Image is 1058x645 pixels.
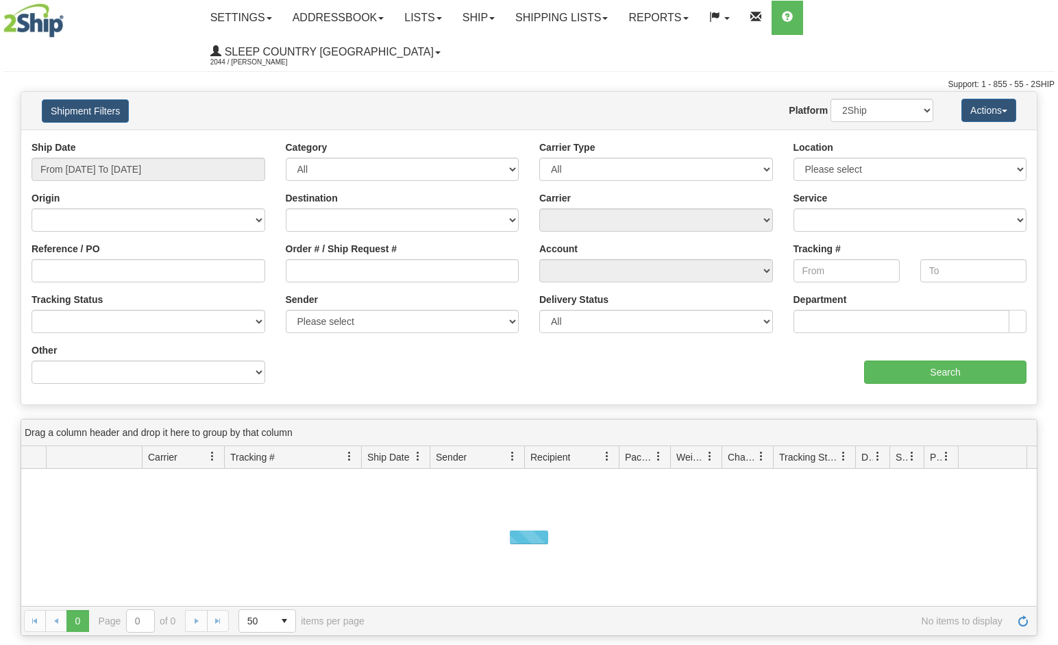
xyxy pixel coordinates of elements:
button: Actions [961,99,1016,122]
label: Delivery Status [539,293,608,306]
label: Category [286,141,328,154]
div: Support: 1 - 855 - 55 - 2SHIP [3,79,1055,90]
span: Tracking # [230,450,275,464]
img: logo2044.jpg [3,3,64,38]
span: Tracking Status [779,450,839,464]
a: Lists [394,1,452,35]
span: Delivery Status [861,450,873,464]
span: Carrier [148,450,177,464]
span: Recipient [530,450,570,464]
label: Order # / Ship Request # [286,242,397,256]
a: Tracking Status filter column settings [832,445,855,468]
a: Sender filter column settings [501,445,524,468]
label: Platform [789,104,828,117]
input: From [793,259,900,282]
a: Shipping lists [505,1,618,35]
label: Destination [286,191,338,205]
label: Service [793,191,828,205]
input: Search [864,361,1026,384]
span: Sleep Country [GEOGRAPHIC_DATA] [221,46,434,58]
span: Sender [436,450,467,464]
a: Addressbook [282,1,395,35]
span: Page sizes drop down [238,609,296,633]
label: Carrier Type [539,141,595,154]
span: Charge [728,450,756,464]
a: Weight filter column settings [698,445,722,468]
label: Other [32,343,57,357]
label: Account [539,242,578,256]
span: Page 0 [66,610,88,632]
span: Packages [625,450,654,464]
a: Charge filter column settings [750,445,773,468]
a: Refresh [1012,610,1034,632]
span: Pickup Status [930,450,942,464]
input: To [920,259,1026,282]
label: Carrier [539,191,571,205]
a: Sleep Country [GEOGRAPHIC_DATA] 2044 / [PERSON_NAME] [200,35,451,69]
a: Pickup Status filter column settings [935,445,958,468]
label: Reference / PO [32,242,100,256]
span: items per page [238,609,365,633]
label: Origin [32,191,60,205]
a: Reports [618,1,698,35]
iframe: chat widget [1026,252,1057,392]
div: grid grouping header [21,419,1037,446]
a: Ship [452,1,505,35]
span: 2044 / [PERSON_NAME] [210,56,313,69]
a: Packages filter column settings [647,445,670,468]
label: Tracking Status [32,293,103,306]
a: Ship Date filter column settings [406,445,430,468]
span: Weight [676,450,705,464]
span: 50 [247,614,265,628]
span: Shipment Issues [896,450,907,464]
a: Delivery Status filter column settings [866,445,889,468]
a: Recipient filter column settings [595,445,619,468]
a: Tracking # filter column settings [338,445,361,468]
a: Shipment Issues filter column settings [900,445,924,468]
button: Shipment Filters [42,99,129,123]
span: Ship Date [367,450,409,464]
label: Tracking # [793,242,841,256]
span: No items to display [384,616,1002,626]
label: Sender [286,293,318,306]
a: Settings [200,1,282,35]
span: select [273,610,295,632]
label: Location [793,141,833,154]
label: Department [793,293,847,306]
span: Page of 0 [99,609,176,633]
a: Carrier filter column settings [201,445,224,468]
label: Ship Date [32,141,76,154]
